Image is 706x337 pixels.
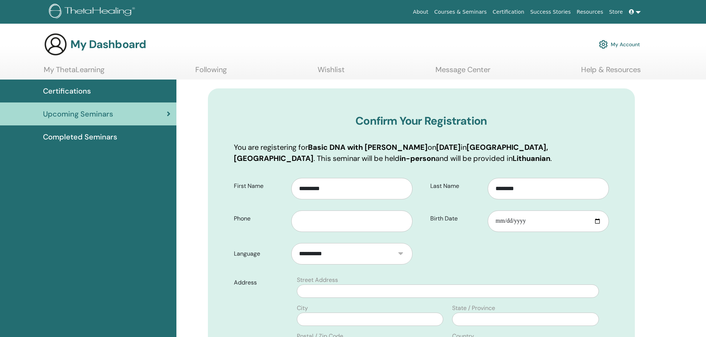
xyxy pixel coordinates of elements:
[228,276,293,290] label: Address
[599,38,608,51] img: cog.svg
[410,5,431,19] a: About
[234,114,609,128] h3: Confirm Your Registration
[228,247,292,261] label: Language
[195,65,227,80] a: Following
[490,5,527,19] a: Certification
[400,154,435,163] b: in-person
[425,212,488,226] label: Birth Date
[436,142,461,152] b: [DATE]
[599,36,640,53] a: My Account
[44,65,105,80] a: My ThetaLearning
[452,304,495,313] label: State / Province
[49,4,137,20] img: logo.png
[70,38,146,51] h3: My Dashboard
[297,276,338,284] label: Street Address
[234,142,609,164] p: You are registering for on in . This seminar will be held and will be provided in .
[581,65,641,80] a: Help & Resources
[431,5,490,19] a: Courses & Seminars
[425,179,488,193] label: Last Name
[574,5,606,19] a: Resources
[43,131,117,142] span: Completed Seminars
[228,212,292,226] label: Phone
[297,304,308,313] label: City
[435,65,490,80] a: Message Center
[43,108,113,119] span: Upcoming Seminars
[43,85,91,97] span: Certifications
[527,5,574,19] a: Success Stories
[228,179,292,193] label: First Name
[44,33,67,56] img: generic-user-icon.jpg
[513,154,550,163] b: Lithuanian
[318,65,345,80] a: Wishlist
[606,5,626,19] a: Store
[308,142,428,152] b: Basic DNA with [PERSON_NAME]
